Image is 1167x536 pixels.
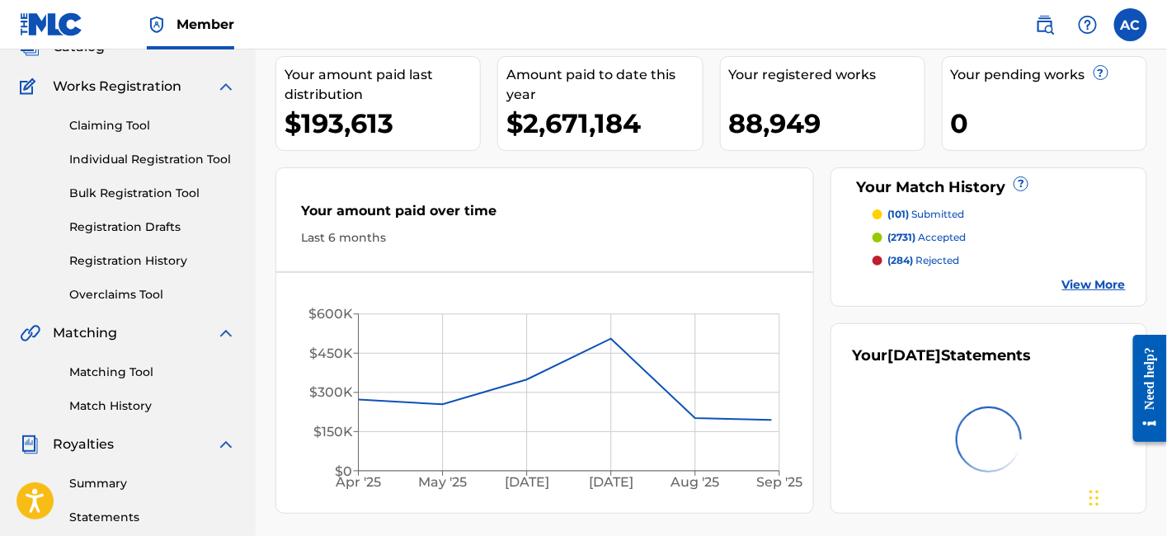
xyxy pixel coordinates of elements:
[852,345,1031,367] div: Your Statements
[69,151,236,168] a: Individual Registration Tool
[590,475,634,491] tspan: [DATE]
[20,37,105,57] a: CatalogCatalog
[956,407,1022,473] img: preloader
[1078,15,1098,35] img: help
[20,323,40,343] img: Matching
[309,346,353,361] tspan: $450K
[1071,8,1104,41] div: Help
[313,425,353,440] tspan: $150K
[873,253,1126,268] a: (284) rejected
[69,509,236,526] a: Statements
[1014,177,1028,190] span: ?
[1062,276,1126,294] a: View More
[335,463,352,479] tspan: $0
[852,176,1126,199] div: Your Match History
[69,286,236,303] a: Overclaims Tool
[506,65,702,105] div: Amount paid to date this year
[729,105,925,142] div: 88,949
[53,323,117,343] span: Matching
[729,65,925,85] div: Your registered works
[176,15,234,34] span: Member
[951,105,1146,142] div: 0
[301,201,788,229] div: Your amount paid over time
[69,397,236,415] a: Match History
[20,77,41,96] img: Works Registration
[1094,66,1108,79] span: ?
[308,307,353,322] tspan: $600K
[887,230,966,245] p: accepted
[887,346,941,364] span: [DATE]
[53,435,114,454] span: Royalties
[887,208,909,220] span: (101)
[20,435,40,454] img: Royalties
[216,435,236,454] img: expand
[951,65,1146,85] div: Your pending works
[873,230,1126,245] a: (2731) accepted
[335,475,381,491] tspan: Apr '25
[285,65,480,105] div: Your amount paid last distribution
[69,219,236,236] a: Registration Drafts
[873,207,1126,222] a: (101) submitted
[1089,473,1099,523] div: Drag
[216,323,236,343] img: expand
[506,105,702,142] div: $2,671,184
[887,231,915,243] span: (2731)
[1035,15,1055,35] img: search
[53,77,181,96] span: Works Registration
[505,475,549,491] tspan: [DATE]
[887,207,964,222] p: submitted
[671,475,720,491] tspan: Aug '25
[887,254,913,266] span: (284)
[309,385,353,401] tspan: $300K
[147,15,167,35] img: Top Rightsholder
[1121,322,1167,455] iframe: Resource Center
[757,475,803,491] tspan: Sep '25
[887,253,959,268] p: rejected
[419,475,468,491] tspan: May '25
[69,252,236,270] a: Registration History
[69,364,236,381] a: Matching Tool
[285,105,480,142] div: $193,613
[1085,457,1167,536] iframe: Chat Widget
[69,117,236,134] a: Claiming Tool
[216,77,236,96] img: expand
[69,475,236,492] a: Summary
[69,185,236,202] a: Bulk Registration Tool
[301,229,788,247] div: Last 6 months
[1028,8,1061,41] a: Public Search
[1114,8,1147,41] div: User Menu
[20,12,83,36] img: MLC Logo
